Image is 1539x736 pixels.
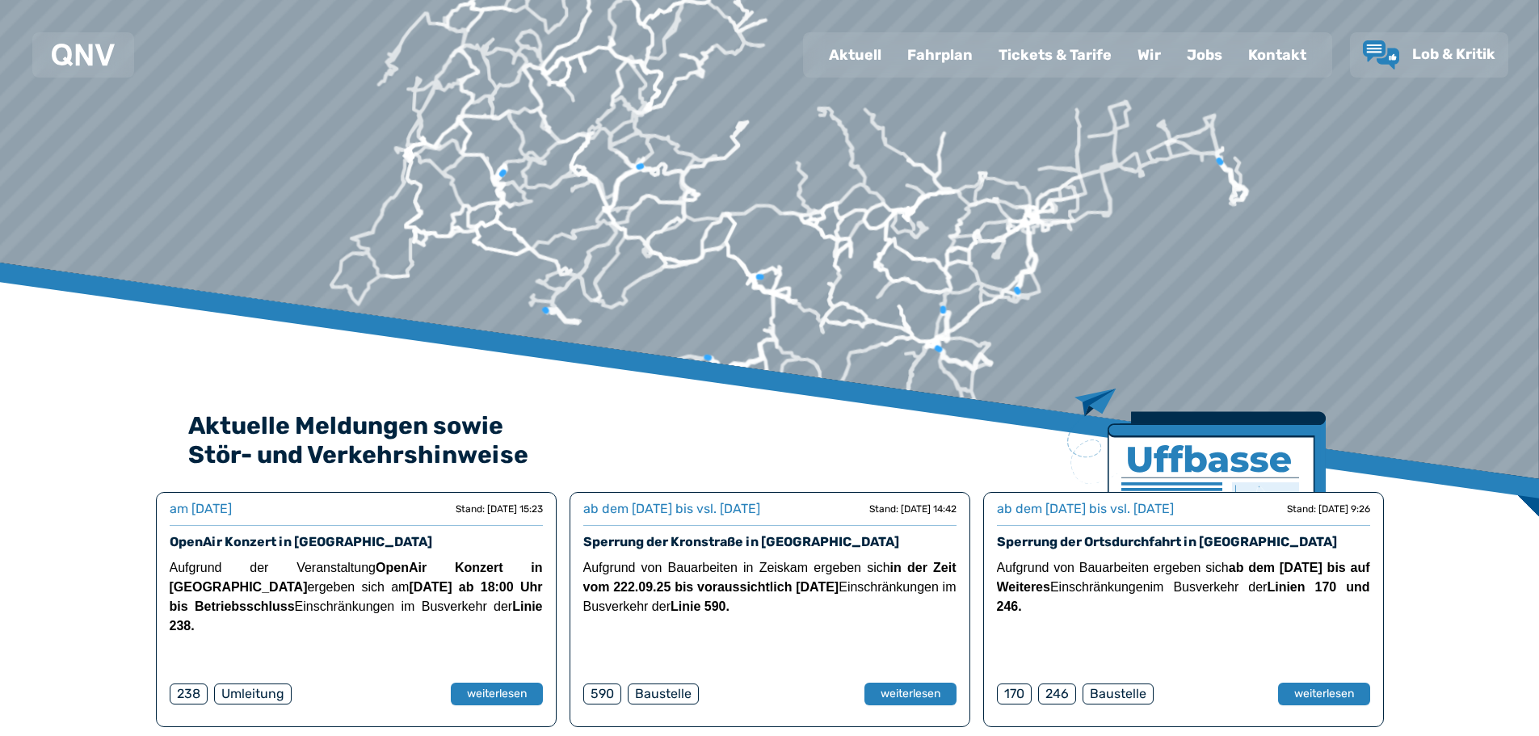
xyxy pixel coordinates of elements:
[1083,683,1154,704] div: Baustelle
[671,599,730,613] strong: Linie 590.
[188,411,1352,469] h2: Aktuelle Meldungen sowie Stör- und Verkehrshinweise
[628,683,699,704] div: Baustelle
[997,683,1032,704] div: 170
[1174,34,1235,76] a: Jobs
[1125,34,1174,76] a: Wir
[456,503,543,515] div: Stand: [DATE] 15:23
[997,499,1174,519] div: ab dem [DATE] bis vsl. [DATE]
[583,499,760,519] div: ab dem [DATE] bis vsl. [DATE]
[409,580,452,594] strong: [DATE]
[583,683,621,704] div: 590
[170,599,295,613] strong: bis Betriebsschluss
[583,561,957,613] span: Aufgrund von Bauarbeiten in Zeiskam ergeben sich Einschränkungen im Busverkehr der
[986,34,1125,76] a: Tickets & Tarife
[52,39,115,71] a: QNV Logo
[214,683,292,704] div: Umleitung
[170,683,208,704] div: 238
[1363,40,1495,69] a: Lob & Kritik
[1287,503,1370,515] div: Stand: [DATE] 9:26
[1412,45,1495,63] span: Lob & Kritik
[894,34,986,76] a: Fahrplan
[997,561,1370,613] span: Aufgrund von Bauarbeiten ergeben sich im Busverkehr der
[869,503,957,515] div: Stand: [DATE] 14:42
[1038,683,1076,704] div: 246
[1067,389,1326,590] img: Zeitung mit Titel Uffbase
[459,580,543,594] strong: ab 18:00 Uhr
[170,499,232,519] div: am [DATE]
[1050,580,1150,594] span: Einschränkungen
[52,44,115,66] img: QNV Logo
[864,683,957,705] button: weiterlesen
[997,534,1337,549] a: Sperrung der Ortsdurchfahrt in [GEOGRAPHIC_DATA]
[451,683,543,705] button: weiterlesen
[1278,683,1370,705] button: weiterlesen
[816,34,894,76] a: Aktuell
[170,561,543,633] span: Aufgrund der Veranstaltung ergeben sich am Einschränkungen im Busverkehr der
[1235,34,1319,76] a: Kontakt
[170,534,432,549] a: OpenAir Konzert in [GEOGRAPHIC_DATA]
[583,534,899,549] a: Sperrung der Kronstraße in [GEOGRAPHIC_DATA]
